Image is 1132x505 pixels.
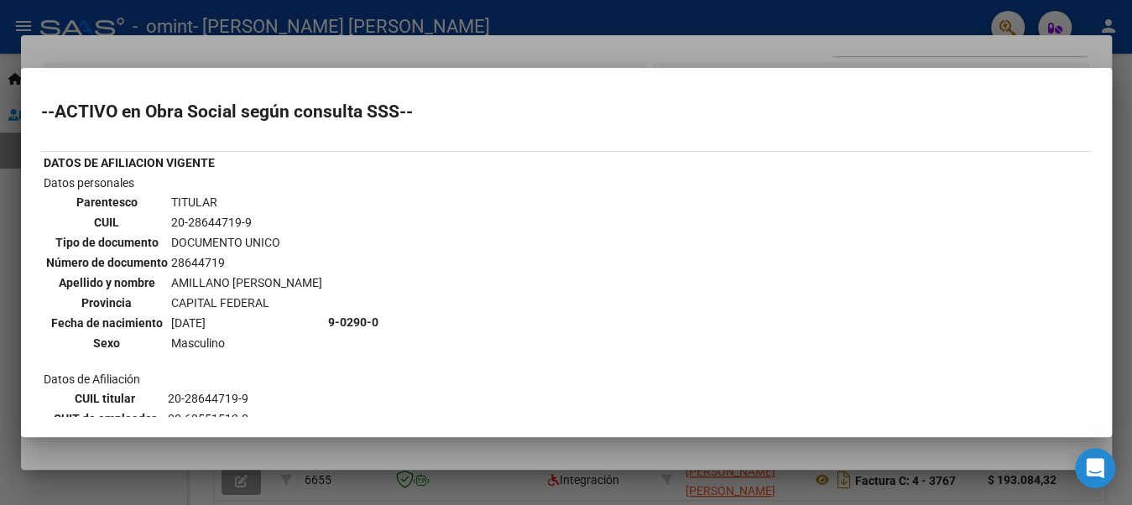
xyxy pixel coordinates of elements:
[170,314,323,332] td: [DATE]
[45,334,169,352] th: Sexo
[43,174,326,471] td: Datos personales Datos de Afiliación
[170,233,323,252] td: DOCUMENTO UNICO
[1075,448,1115,488] div: Open Intercom Messenger
[45,273,169,292] th: Apellido y nombre
[45,233,169,252] th: Tipo de documento
[45,193,169,211] th: Parentesco
[45,389,165,408] th: CUIL titular
[45,314,169,332] th: Fecha de nacimiento
[44,156,215,169] b: DATOS DE AFILIACION VIGENTE
[170,273,323,292] td: AMILLANO [PERSON_NAME]
[167,409,322,428] td: 30-60551513-0
[45,213,169,232] th: CUIL
[170,294,323,312] td: CAPITAL FEDERAL
[45,294,169,312] th: Provincia
[170,253,323,272] td: 28644719
[45,253,169,272] th: Número de documento
[170,334,323,352] td: Masculino
[41,103,1092,120] h2: --ACTIVO en Obra Social según consulta SSS--
[170,193,323,211] td: TITULAR
[167,389,322,408] td: 20-28644719-9
[170,213,323,232] td: 20-28644719-9
[328,315,378,329] b: 9-0290-0
[45,409,165,428] th: CUIT de empleador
